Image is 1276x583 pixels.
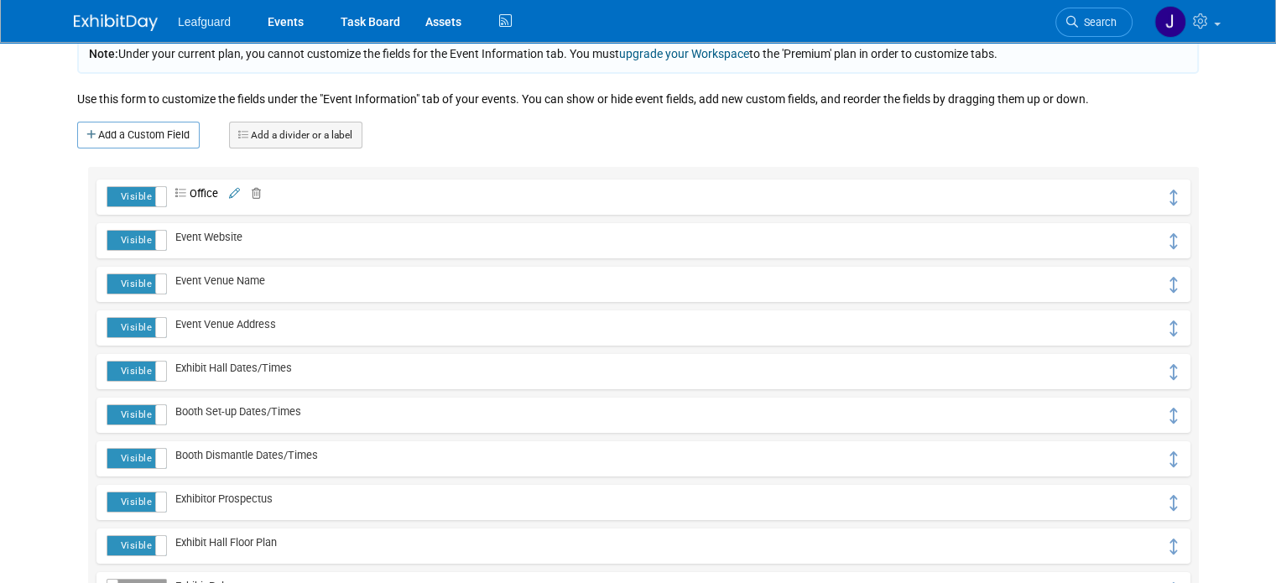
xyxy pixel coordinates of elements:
i: Click and drag to move field [1167,320,1180,336]
span: Event Website [167,231,242,243]
label: Visible [107,318,166,337]
div: Use this form to customize the fields under the "Event Information" tab of your events. You can s... [77,86,1199,122]
i: Click and drag to move field [1167,190,1180,206]
img: Jonathan Zargo [1154,6,1186,38]
a: Edit field [227,187,240,200]
img: ExhibitDay [74,14,158,31]
i: Click and drag to move field [1167,277,1180,293]
label: Visible [107,492,166,512]
label: Visible [107,405,166,424]
i: Click and drag to move field [1167,539,1180,554]
a: Add a Custom Field [77,122,200,148]
a: Search [1055,8,1133,37]
span: Leafguard [178,15,231,29]
i: Drop-Down List [175,189,190,200]
span: Search [1078,16,1117,29]
label: Visible [107,449,166,468]
span: Office [167,187,218,200]
i: Click and drag to move field [1167,408,1180,424]
span: Event Venue Address [167,318,276,331]
span: Booth Dismantle Dates/Times [167,449,318,461]
a: Delete field [242,187,261,200]
span: Exhibitor Prospectus [167,492,273,505]
span: Note: [89,47,118,60]
a: Add a divider or a label [229,122,362,148]
i: Click and drag to move field [1167,233,1180,249]
span: Event Venue Name [167,274,265,287]
span: Exhibit Hall Dates/Times [167,362,292,374]
i: Click and drag to move field [1167,451,1180,467]
label: Visible [107,362,166,381]
span: Booth Set-up Dates/Times [167,405,301,418]
span: Under your current plan, you cannot customize the fields for the Event Information tab. You must ... [89,47,997,60]
a: upgrade your Workspace [619,47,749,60]
i: Click and drag to move field [1167,364,1180,380]
label: Visible [107,231,166,250]
span: Exhibit Hall Floor Plan [167,536,277,549]
label: Visible [107,274,166,294]
label: Visible [107,187,166,206]
i: Click and drag to move field [1167,495,1180,511]
label: Visible [107,536,166,555]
